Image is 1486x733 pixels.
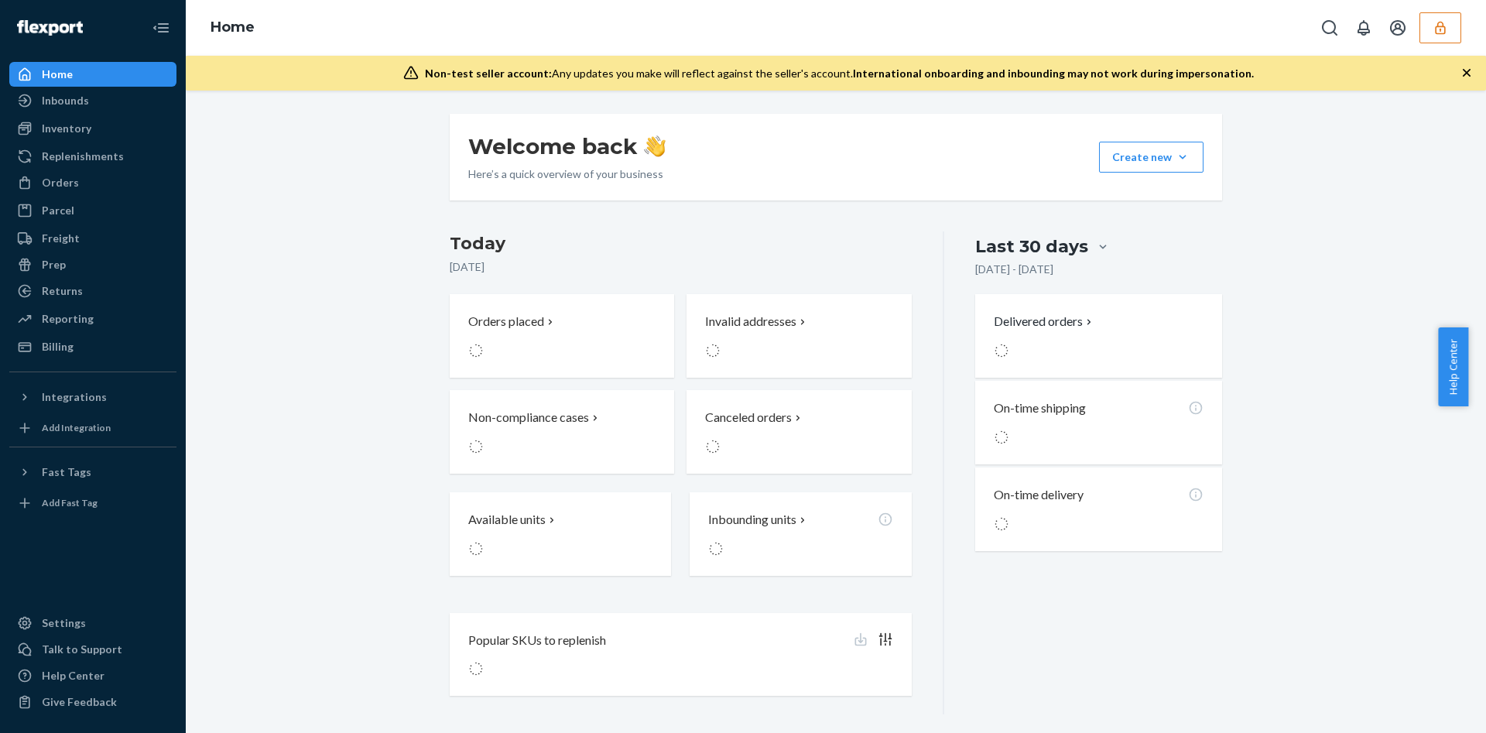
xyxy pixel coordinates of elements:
[1099,142,1204,173] button: Create new
[450,492,671,576] button: Available units
[1382,12,1413,43] button: Open account menu
[211,19,255,36] a: Home
[42,231,80,246] div: Freight
[687,294,911,378] button: Invalid addresses
[994,486,1084,504] p: On-time delivery
[9,116,176,141] a: Inventory
[9,307,176,331] a: Reporting
[468,409,589,426] p: Non-compliance cases
[450,259,912,275] p: [DATE]
[708,511,796,529] p: Inbounding units
[994,313,1095,331] button: Delivered orders
[9,416,176,440] a: Add Integration
[450,294,674,378] button: Orders placed
[9,88,176,113] a: Inbounds
[9,663,176,688] a: Help Center
[17,20,83,36] img: Flexport logo
[9,170,176,195] a: Orders
[9,226,176,251] a: Freight
[1438,327,1468,406] button: Help Center
[146,12,176,43] button: Close Navigation
[42,121,91,136] div: Inventory
[42,668,104,683] div: Help Center
[42,175,79,190] div: Orders
[42,93,89,108] div: Inbounds
[468,132,666,160] h1: Welcome back
[42,339,74,355] div: Billing
[9,198,176,223] a: Parcel
[9,279,176,303] a: Returns
[468,313,544,331] p: Orders placed
[42,389,107,405] div: Integrations
[9,334,176,359] a: Billing
[9,252,176,277] a: Prep
[42,203,74,218] div: Parcel
[42,464,91,480] div: Fast Tags
[198,5,267,50] ol: breadcrumbs
[425,67,552,80] span: Non-test seller account:
[42,67,73,82] div: Home
[9,491,176,515] a: Add Fast Tag
[42,615,86,631] div: Settings
[450,231,912,256] h3: Today
[9,460,176,485] button: Fast Tags
[42,642,122,657] div: Talk to Support
[975,235,1088,259] div: Last 30 days
[42,421,111,434] div: Add Integration
[425,66,1254,81] div: Any updates you make will reflect against the seller's account.
[42,694,117,710] div: Give Feedback
[42,496,98,509] div: Add Fast Tag
[450,390,674,474] button: Non-compliance cases
[994,399,1086,417] p: On-time shipping
[42,257,66,272] div: Prep
[42,283,83,299] div: Returns
[705,409,792,426] p: Canceled orders
[853,67,1254,80] span: International onboarding and inbounding may not work during impersonation.
[705,313,796,331] p: Invalid addresses
[975,262,1053,277] p: [DATE] - [DATE]
[468,511,546,529] p: Available units
[42,149,124,164] div: Replenishments
[9,637,176,662] button: Talk to Support
[468,166,666,182] p: Here’s a quick overview of your business
[9,62,176,87] a: Home
[1314,12,1345,43] button: Open Search Box
[468,632,606,649] p: Popular SKUs to replenish
[687,390,911,474] button: Canceled orders
[9,385,176,409] button: Integrations
[9,611,176,635] a: Settings
[690,492,911,576] button: Inbounding units
[644,135,666,157] img: hand-wave emoji
[9,144,176,169] a: Replenishments
[1348,12,1379,43] button: Open notifications
[42,311,94,327] div: Reporting
[9,690,176,714] button: Give Feedback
